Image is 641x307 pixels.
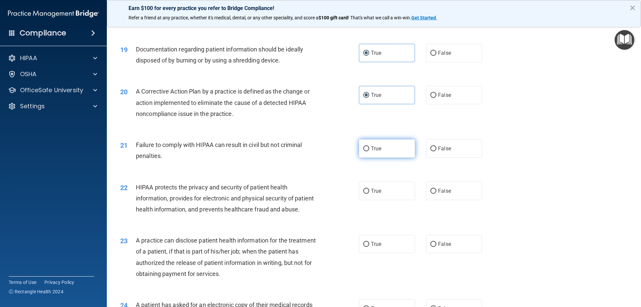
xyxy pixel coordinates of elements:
button: Open Resource Center [615,30,634,50]
span: A Corrective Action Plan by a practice is defined as the change or action implemented to eliminat... [136,88,310,117]
a: Privacy Policy [44,279,74,286]
input: True [363,242,369,247]
span: True [371,241,381,247]
h4: Compliance [20,28,66,38]
span: False [438,241,451,247]
p: Earn $100 for every practice you refer to Bridge Compliance! [129,5,619,11]
span: A practice can disclose patient health information for the treatment of a patient, if that is par... [136,237,316,277]
p: Settings [20,102,45,110]
span: ! That's what we call a win-win. [348,15,411,20]
span: Documentation regarding patient information should be ideally disposed of by burning or by using ... [136,46,303,64]
input: False [430,93,436,98]
a: Settings [8,102,97,110]
span: True [371,50,381,56]
strong: $100 gift card [318,15,348,20]
span: Refer a friend at any practice, whether it's medical, dental, or any other speciality, and score a [129,15,318,20]
a: HIPAA [8,54,97,62]
span: True [371,188,381,194]
span: 22 [120,184,128,192]
span: False [438,92,451,98]
a: Get Started [411,15,437,20]
input: True [363,51,369,56]
button: Close [629,2,636,13]
input: True [363,146,369,151]
input: False [430,189,436,194]
span: 19 [120,46,128,54]
span: Ⓒ Rectangle Health 2024 [9,288,63,295]
span: Failure to comply with HIPAA can result in civil but not criminal penalties. [136,141,302,159]
span: False [438,50,451,56]
span: 20 [120,88,128,96]
span: True [371,145,381,152]
a: OfficeSafe University [8,86,97,94]
strong: Get Started [411,15,436,20]
span: 21 [120,141,128,149]
input: False [430,51,436,56]
p: HIPAA [20,54,37,62]
span: 23 [120,237,128,245]
input: True [363,189,369,194]
a: OSHA [8,70,97,78]
span: False [438,145,451,152]
p: OfficeSafe University [20,86,83,94]
input: True [363,93,369,98]
img: PMB logo [8,7,99,20]
input: False [430,242,436,247]
span: False [438,188,451,194]
span: HIPAA protects the privacy and security of patient health information, provides for electronic an... [136,184,314,213]
input: False [430,146,436,151]
p: OSHA [20,70,37,78]
span: True [371,92,381,98]
a: Terms of Use [9,279,36,286]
